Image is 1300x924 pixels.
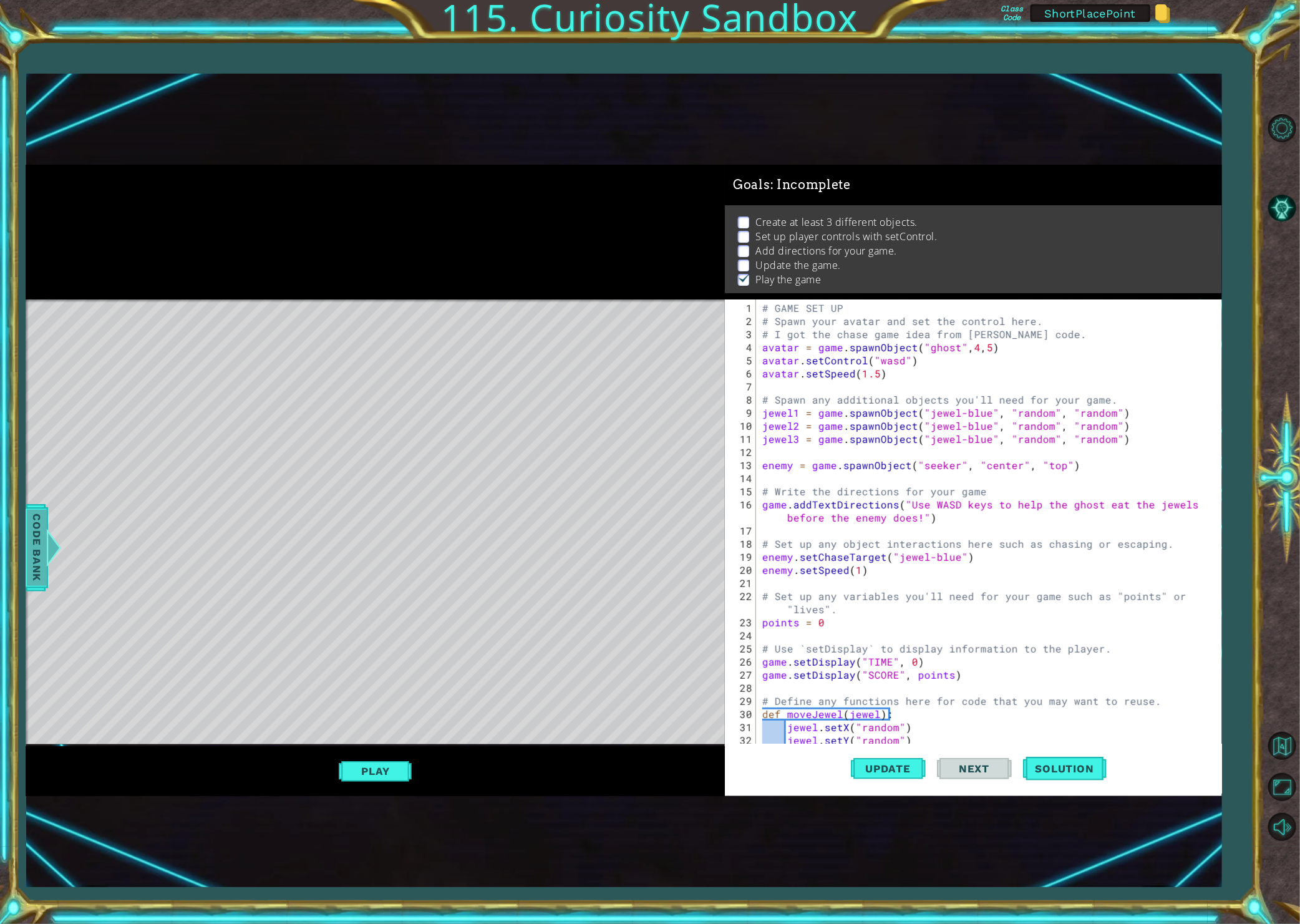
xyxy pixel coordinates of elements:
div: 13 [727,459,756,472]
div: 32 [727,734,756,747]
div: 17 [727,524,756,537]
div: 30 [727,708,756,721]
p: Update the game. [755,258,841,272]
p: Create at least 3 different objects. [755,215,918,229]
div: 2 [727,314,756,328]
div: 31 [727,721,756,734]
div: 23 [727,616,756,629]
div: 6 [727,367,756,380]
div: 10 [727,419,756,432]
button: Update [851,744,926,794]
span: Code Bank [27,510,47,586]
span: Next [946,762,1002,775]
button: Level Options [1264,110,1300,146]
div: 14 [727,472,756,485]
label: Class Code [999,4,1026,22]
span: Solution [1023,762,1107,775]
div: 1 [727,301,756,314]
div: 7 [727,380,756,393]
div: 21 [727,576,756,590]
div: 4 [727,341,756,354]
div: 3 [727,328,756,341]
button: AI Hint [1264,190,1300,226]
div: 15 [727,485,756,498]
div: 20 [727,563,756,576]
a: Back to Map [1264,726,1300,767]
button: Mute [1264,809,1300,845]
div: Level Map [26,299,602,667]
button: Next [937,744,1012,794]
span: Goals [733,177,851,193]
div: 16 [727,498,756,524]
p: Add directions for your game. [755,244,897,258]
div: 29 [727,694,756,708]
button: Play [339,759,412,783]
img: Check mark for checkbox [738,273,750,283]
span: Update [853,762,923,775]
div: 26 [727,655,756,668]
button: Maximize Browser [1264,769,1300,805]
div: 25 [727,642,756,655]
div: 27 [727,668,756,681]
div: 5 [727,354,756,367]
div: 28 [727,681,756,694]
div: 9 [727,406,756,419]
button: Back to Map [1264,728,1300,764]
div: 11 [727,432,756,445]
div: 24 [727,629,756,642]
div: 12 [727,445,756,459]
div: 22 [727,590,756,616]
div: 18 [727,537,756,550]
p: Play the game [755,273,821,286]
div: 8 [727,393,756,406]
p: Set up player controls with setControl. [755,230,937,243]
span: : Incomplete [770,177,851,192]
button: Solution [1023,744,1107,794]
img: Copy class code [1155,4,1170,23]
div: 19 [727,550,756,563]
